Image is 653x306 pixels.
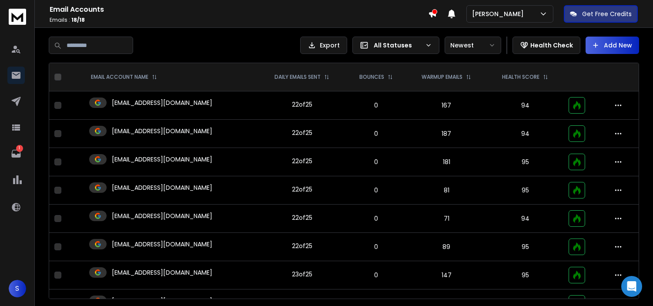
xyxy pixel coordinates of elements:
button: Export [300,37,347,54]
button: S [9,280,26,297]
td: 94 [487,120,563,148]
p: [EMAIL_ADDRESS][DOMAIN_NAME] [112,240,212,249]
h1: Email Accounts [50,4,428,15]
p: DAILY EMAILS SENT [275,74,321,81]
td: 94 [487,205,563,233]
p: 1 [16,145,23,152]
img: logo [9,9,26,25]
div: 22 of 25 [292,100,312,109]
p: 0 [351,101,401,110]
td: 95 [487,176,563,205]
td: 95 [487,261,563,289]
button: Health Check [512,37,580,54]
td: 94 [487,91,563,120]
div: 22 of 25 [292,157,312,165]
a: 1 [7,145,25,162]
p: [EMAIL_ADDRESS][DOMAIN_NAME] [112,268,212,277]
td: 95 [487,233,563,261]
p: HEALTH SCORE [502,74,539,81]
td: 81 [406,176,487,205]
p: [EMAIL_ADDRESS][DOMAIN_NAME] [112,183,212,192]
p: [EMAIL_ADDRESS][DOMAIN_NAME] [112,155,212,164]
p: BOUNCES [359,74,384,81]
p: 0 [351,271,401,279]
p: Health Check [530,41,573,50]
div: 23 of 25 [292,270,312,279]
div: 22 of 25 [292,185,312,194]
td: 89 [406,233,487,261]
span: 18 / 18 [71,16,85,24]
p: [EMAIL_ADDRESS][DOMAIN_NAME] [112,127,212,135]
button: Get Free Credits [564,5,638,23]
td: 147 [406,261,487,289]
p: 0 [351,129,401,138]
div: EMAIL ACCOUNT NAME [91,74,157,81]
div: 22 of 25 [292,213,312,222]
p: 0 [351,186,401,195]
p: All Statuses [374,41,422,50]
p: Get Free Credits [582,10,632,18]
p: WARMUP EMAILS [422,74,462,81]
p: Emails : [50,17,428,24]
div: 22 of 25 [292,128,312,137]
td: 71 [406,205,487,233]
button: Newest [445,37,501,54]
div: 22 of 25 [292,242,312,250]
p: 0 [351,214,401,223]
p: 0 [351,242,401,251]
p: [EMAIL_ADDRESS][DOMAIN_NAME] [112,98,212,107]
p: [PERSON_NAME] [472,10,527,18]
p: [EMAIL_ADDRESS][DOMAIN_NAME] [112,212,212,220]
button: Add New [586,37,639,54]
td: 187 [406,120,487,148]
td: 181 [406,148,487,176]
div: Open Intercom Messenger [621,276,642,297]
p: [EMAIL_ADDRESS][DOMAIN_NAME] [112,296,212,305]
td: 167 [406,91,487,120]
td: 95 [487,148,563,176]
p: 0 [351,158,401,166]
